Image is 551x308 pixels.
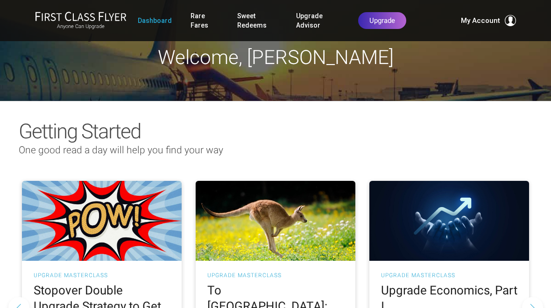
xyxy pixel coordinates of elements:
[138,12,172,29] a: Dashboard
[35,11,127,30] a: First Class FlyerAnyone Can Upgrade
[296,7,339,34] a: Upgrade Advisor
[381,272,517,278] h3: UPGRADE MASTERCLASS
[191,7,219,34] a: Rare Fares
[207,272,344,278] h3: UPGRADE MASTERCLASS
[237,7,278,34] a: Sweet Redeems
[19,144,223,156] span: One good read a day will help you find your way
[35,11,127,21] img: First Class Flyer
[158,46,394,69] span: Welcome, [PERSON_NAME]
[461,15,516,26] button: My Account
[19,119,141,143] span: Getting Started
[461,15,500,26] span: My Account
[34,272,170,278] h3: UPGRADE MASTERCLASS
[35,23,127,30] small: Anyone Can Upgrade
[358,12,406,29] a: Upgrade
